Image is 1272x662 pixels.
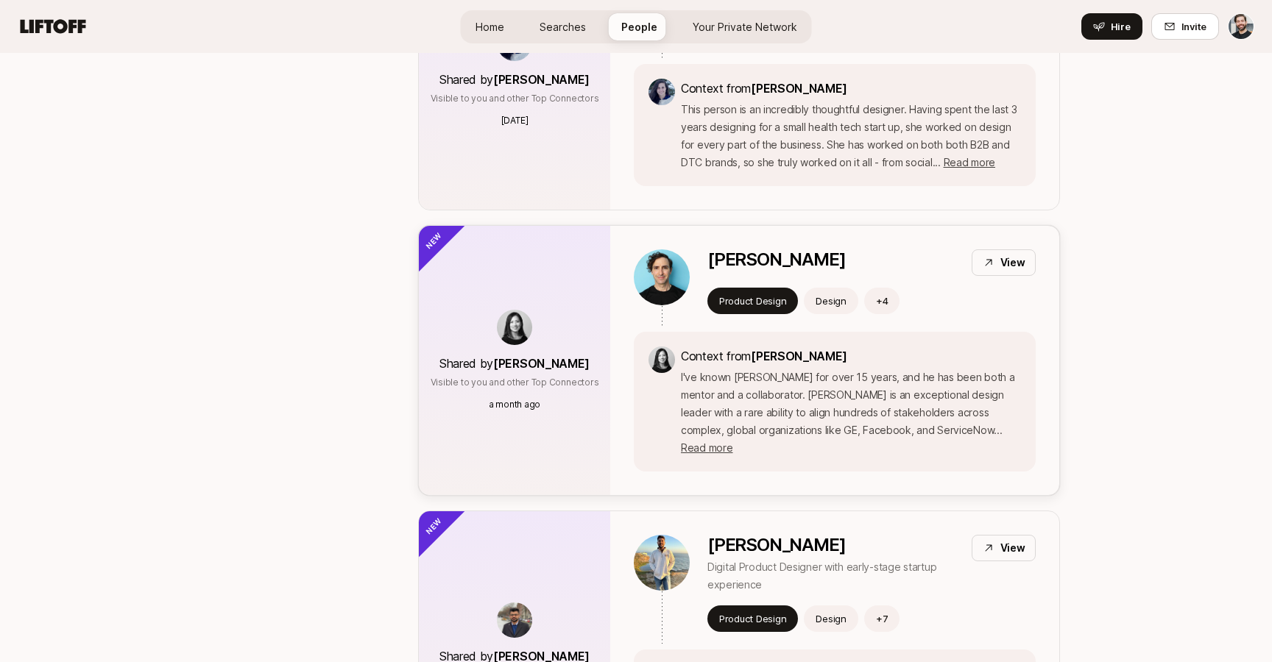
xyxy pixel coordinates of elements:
p: Product Design [719,293,786,308]
img: bd4da4d7_5cf5_45b3_8595_1454a3ab2b2e.jpg [497,602,532,638]
span: [PERSON_NAME] [493,72,590,87]
a: Shared by[PERSON_NAME]Visible to you and other Top Connectorsa month ago[PERSON_NAME]ViewProduct ... [418,225,1060,496]
p: Context from [681,79,1021,98]
button: +4 [864,288,900,314]
span: [PERSON_NAME] [493,356,590,371]
span: Home [476,19,504,35]
span: Read more [681,441,732,454]
img: f3789128_d726_40af_ba80_c488df0e0488.jpg [649,79,675,105]
div: New [394,201,467,274]
p: Visible to you and other Top Connectors [431,376,599,389]
img: 96d2a0e4_1874_4b12_b72d_b7b3d0246393.jpg [634,249,690,305]
span: Invite [1181,19,1206,34]
img: a6da1878_b95e_422e_bba6_ac01d30c5b5f.jpg [649,346,675,373]
p: I've known [PERSON_NAME] for over 15 years, and he has been both a mentor and a collaborator. [PE... [681,369,1021,457]
span: Searches [540,19,586,35]
p: [DATE] [501,114,529,127]
div: New [394,486,467,559]
img: a6da1878_b95e_422e_bba6_ac01d30c5b5f.jpg [497,310,532,345]
p: Digital Product Designer with early-stage startup experience [707,558,960,594]
span: [PERSON_NAME] [751,81,847,96]
p: Shared by [439,70,590,89]
a: Your Private Network [681,13,809,40]
p: Context from [681,346,1021,366]
span: Read more [944,156,995,168]
a: Searches [528,13,598,40]
p: [PERSON_NAME] [707,535,960,555]
p: Design [816,293,846,308]
p: a month ago [489,398,540,411]
p: [PERSON_NAME] [707,249,845,270]
p: View [1000,539,1025,557]
button: Hire [1081,13,1142,40]
button: +7 [864,605,900,632]
p: View [1000,254,1025,271]
p: Product Design [719,611,786,626]
button: Alex Pavlou [1228,13,1254,40]
img: 2e5c13dd_5487_4ead_b453_9670a157f0ff.jpg [634,535,690,591]
a: People [609,13,669,40]
img: Alex Pavlou [1229,14,1254,39]
button: Invite [1151,13,1219,40]
p: This person is an incredibly thoughtful designer. Having spent the last 3 years designing for a s... [681,101,1021,171]
p: Shared by [439,354,590,373]
span: Hire [1111,19,1131,34]
span: People [621,19,657,35]
span: [PERSON_NAME] [751,349,847,363]
a: Home [464,13,516,40]
p: Design [816,611,846,626]
span: Your Private Network [693,19,797,35]
p: Visible to you and other Top Connectors [431,92,599,105]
